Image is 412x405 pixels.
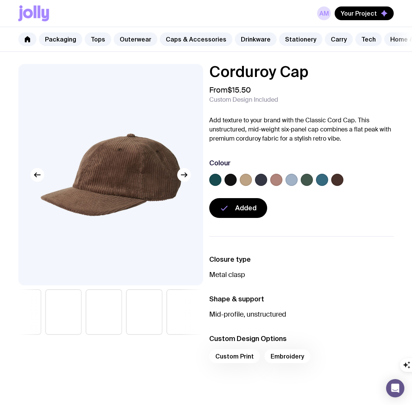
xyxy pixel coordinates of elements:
[355,32,382,46] a: Tech
[209,310,394,319] p: Mid-profile, unstructured
[335,6,394,20] button: Your Project
[341,10,377,17] span: Your Project
[85,32,111,46] a: Tops
[114,32,157,46] a: Outerwear
[325,32,353,46] a: Carry
[235,32,277,46] a: Drinkware
[279,32,322,46] a: Stationery
[209,158,231,168] h3: Colour
[209,255,394,264] h3: Closure type
[209,116,394,143] p: Add texture to your brand with the Classic Cord Cap. This unstructured, mid-weight six-panel cap ...
[209,295,394,304] h3: Shape & support
[209,64,394,79] h1: Corduroy Cap
[39,32,82,46] a: Packaging
[209,334,394,343] h3: Custom Design Options
[228,85,251,95] span: $15.50
[235,203,256,213] span: Added
[209,96,278,104] span: Custom Design Included
[386,379,404,397] div: Open Intercom Messenger
[209,270,394,279] p: Metal clasp
[209,85,251,94] span: From
[160,32,232,46] a: Caps & Accessories
[209,198,267,218] button: Added
[317,6,331,20] a: AM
